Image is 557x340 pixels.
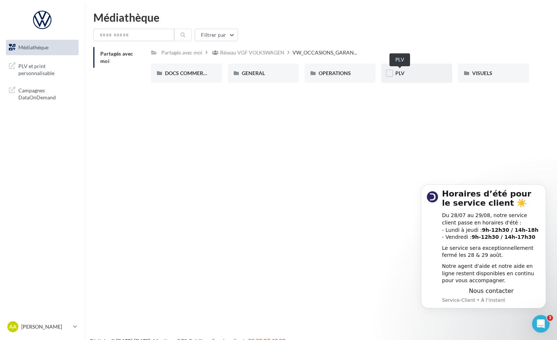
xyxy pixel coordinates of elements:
[547,315,553,321] span: 3
[18,61,76,77] span: PLV et print personnalisable
[4,58,80,80] a: PLV et print personnalisable
[319,70,351,76] span: OPERATIONS
[18,44,48,50] span: Médiathèque
[4,82,80,104] a: Campagnes DataOnDemand
[6,320,79,334] a: Aa [PERSON_NAME]
[18,85,76,101] span: Campagnes DataOnDemand
[4,40,80,55] a: Médiathèque
[9,323,17,330] span: Aa
[532,315,550,333] iframe: Intercom live chat
[472,70,492,76] span: VISUELS
[93,12,548,23] div: Médiathèque
[410,173,557,320] iframe: Intercom notifications message
[389,53,410,66] div: PLV
[165,70,219,76] span: DOCS COMMERCIAUX
[100,50,133,64] span: Partagés avec moi
[395,70,405,76] span: PLV
[292,49,357,56] span: VW_OCCASIONS_GARAN...
[161,49,202,56] div: Partagés avec moi
[21,323,70,330] p: [PERSON_NAME]
[242,70,265,76] span: GENERAL
[195,29,238,41] button: Filtrer par
[220,49,284,56] div: Réseau VGF VOLKSWAGEN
